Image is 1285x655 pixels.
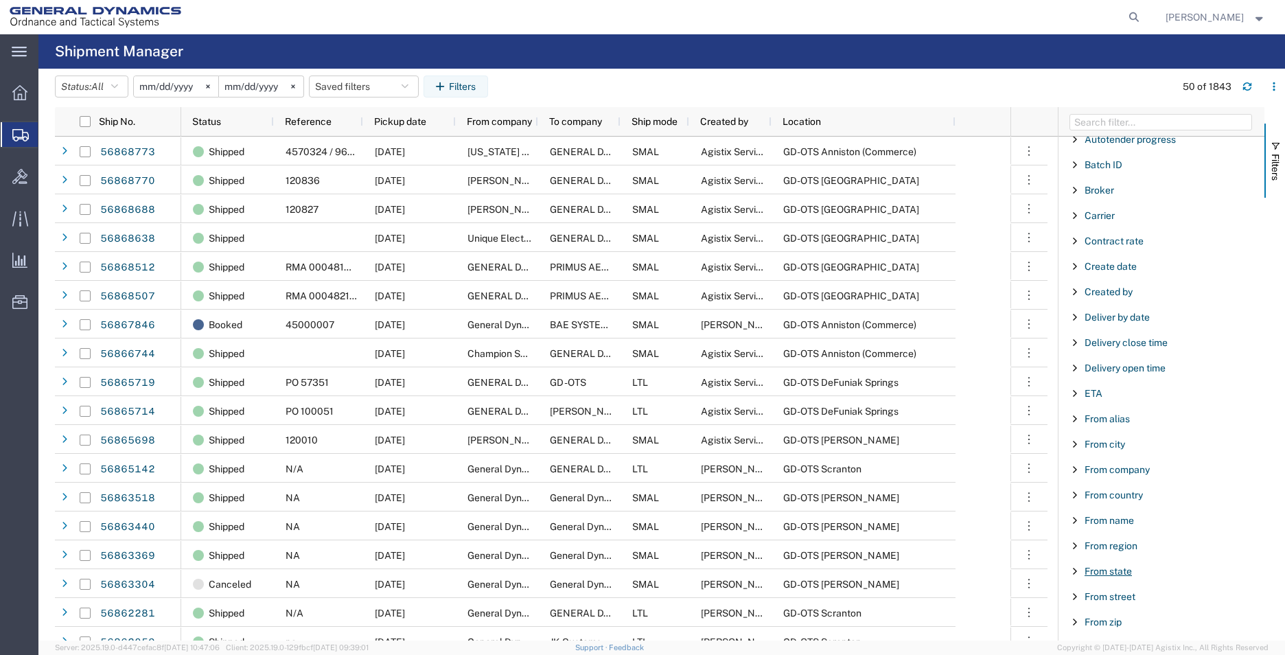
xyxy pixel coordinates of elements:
a: 56863369 [100,545,156,567]
span: Agistix Services [701,406,772,417]
span: Pickup date [374,116,426,127]
a: 56868773 [100,141,156,163]
span: SMAL [632,550,659,561]
span: GD-OTS Healdsburg [783,233,919,244]
span: All [91,81,104,92]
span: GENERAL DYNAMICS- HANOVER [550,463,750,474]
span: 09/18/2025 [375,463,405,474]
span: General Dynamics - OTS [467,521,571,532]
span: GENERAL DYNAMICS- HANOVER [550,608,750,619]
span: General Dynamics-Scranton [467,636,592,647]
a: 56865698 [100,430,156,452]
button: Status:All [55,76,128,97]
span: SMAL [632,146,659,157]
span: GENERAL DYNAMICS INC [550,175,667,186]
a: 56868688 [100,199,156,221]
a: 56863440 [100,516,156,538]
button: Saved filters [309,76,419,97]
span: Agistix Services [701,377,772,388]
span: GD-OTS Scranton [783,608,861,619]
span: Agistix Services [701,204,772,215]
span: To company [549,116,602,127]
span: PRIMUS AEROSPACE [550,290,646,301]
span: GENERAL DYNAMICS OTS [467,377,586,388]
a: 56868507 [100,286,156,308]
span: Delivery close time [1085,337,1168,348]
span: Ship No. [99,116,135,127]
span: Brandon Walls [701,492,779,503]
span: From city [1085,439,1125,450]
span: Brandon Walls [701,579,779,590]
span: Shipped [209,281,244,310]
span: Shipped [209,483,244,512]
span: Shipped [209,253,244,281]
span: 120836 [286,175,320,186]
a: 56862059 [100,632,156,654]
span: 09/18/2025 [375,233,405,244]
a: 56868512 [100,257,156,279]
span: LTL [632,406,648,417]
span: N/A [286,463,303,474]
span: Deliver by date [1085,312,1150,323]
span: 09/18/2025 [375,406,405,417]
span: SMAL [632,435,659,446]
span: GD-OTS Healdsburg [783,290,919,301]
span: [DATE] 09:39:01 [313,643,369,652]
span: Agistix Services [701,146,772,157]
span: Agistix Services [701,435,772,446]
span: GD-OTS Healdsburg [783,262,919,273]
span: Agistix Services [701,233,772,244]
span: Carrier [1085,210,1115,221]
span: GD-OTS Healdsburg [783,175,919,186]
span: Britney Atkins [701,608,779,619]
span: 09/18/2025 [375,435,405,446]
span: General Dynamics - OTS [467,492,571,503]
span: 09/18/2025 [375,290,405,301]
span: RMA 0004819 NC 16488 [286,262,397,273]
span: General Dynamics - OTS [467,319,571,330]
span: GENERAL DYNAMICS OTS WILKES BARRE [550,435,783,446]
a: 56868638 [100,228,156,250]
span: GD -OTS [550,377,586,388]
a: 56865142 [100,459,156,481]
span: 09/18/2025 [375,146,405,157]
span: N/A [286,608,303,619]
span: GENERAL DYNAMICS [550,233,648,244]
span: SMAL [632,319,659,330]
span: Autotender progress [1085,134,1176,145]
span: Matt Cerminaro [1166,10,1244,25]
span: GD-OTS Anniston (Commerce) [783,319,916,330]
span: GD-OTS Anniston (Commerce) [783,348,916,359]
span: LTL [632,608,648,619]
a: 56863518 [100,487,156,509]
span: Canceled [209,570,251,599]
span: na [286,636,297,647]
span: 09/18/2025 [375,204,405,215]
a: 56863304 [100,574,156,596]
a: 56865714 [100,401,156,423]
span: Shipped [209,224,244,253]
span: General Dynamics-Scranton [467,608,592,619]
span: SMAL [632,348,659,359]
span: GD-OTS Wilkes-Barre [783,435,899,446]
span: NA [286,521,300,532]
span: Ship mode [632,116,678,127]
span: General Dynamics [550,550,630,561]
span: From region [1085,540,1137,551]
input: Filter Columns Input [1069,114,1252,130]
span: Shipped [209,541,244,570]
a: 56865719 [100,372,156,394]
span: 09/18/2025 [375,608,405,619]
span: General Dynamics [550,492,630,503]
button: Filters [424,76,488,97]
span: PRIMUS AEROSPACE [550,262,646,273]
span: 45000007 [286,319,334,330]
span: Booked [209,310,242,339]
span: GENERAL DYNAMICS OTS [467,406,586,417]
span: SMAL [632,262,659,273]
span: General Dynamics [550,579,630,590]
span: 09/18/2025 [375,377,405,388]
span: Agistix Services [701,175,772,186]
span: Agistix Services [701,262,772,273]
span: Brandon Walls [701,550,779,561]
